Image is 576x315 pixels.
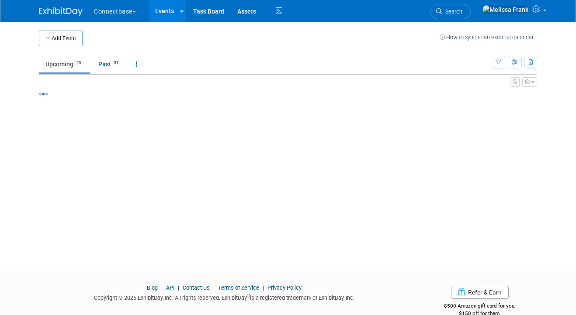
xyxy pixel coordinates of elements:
a: API [166,284,174,291]
span: Search [442,8,462,15]
a: How to sync to an external calendar... [440,34,537,41]
img: loading... [39,93,48,95]
a: Refer & Earn [451,286,509,299]
a: Upcoming20 [39,56,90,72]
a: Terms of Service [218,284,259,291]
span: 20 [74,60,83,66]
div: Copyright © 2025 ExhibitDay, Inc. All rights reserved. ExhibitDay is a registered trademark of Ex... [39,292,409,302]
a: Privacy Policy [267,284,302,291]
span: | [211,284,217,291]
a: Contact Us [183,284,210,291]
span: 31 [111,60,121,66]
span: | [159,284,165,291]
a: Blog [147,284,158,291]
img: ExhibitDay [39,7,83,16]
span: | [260,284,266,291]
a: Past31 [92,56,128,72]
a: Search [430,4,471,19]
sup: ® [247,294,250,298]
img: Melissa Frank [482,5,529,14]
span: | [176,284,181,291]
button: Add Event [39,31,83,46]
